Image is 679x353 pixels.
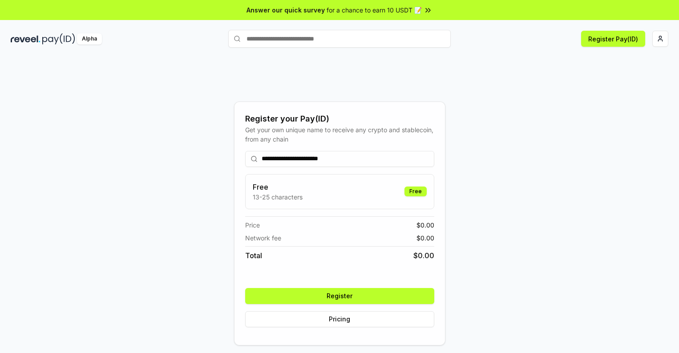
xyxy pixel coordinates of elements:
[327,5,422,15] span: for a chance to earn 10 USDT 📝
[11,33,40,45] img: reveel_dark
[413,250,434,261] span: $ 0.00
[404,187,427,196] div: Free
[245,113,434,125] div: Register your Pay(ID)
[245,288,434,304] button: Register
[247,5,325,15] span: Answer our quick survey
[245,311,434,327] button: Pricing
[42,33,75,45] img: pay_id
[245,125,434,144] div: Get your own unique name to receive any crypto and stablecoin, from any chain
[581,31,645,47] button: Register Pay(ID)
[245,220,260,230] span: Price
[253,192,303,202] p: 13-25 characters
[245,250,262,261] span: Total
[416,220,434,230] span: $ 0.00
[416,233,434,243] span: $ 0.00
[253,182,303,192] h3: Free
[77,33,102,45] div: Alpha
[245,233,281,243] span: Network fee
